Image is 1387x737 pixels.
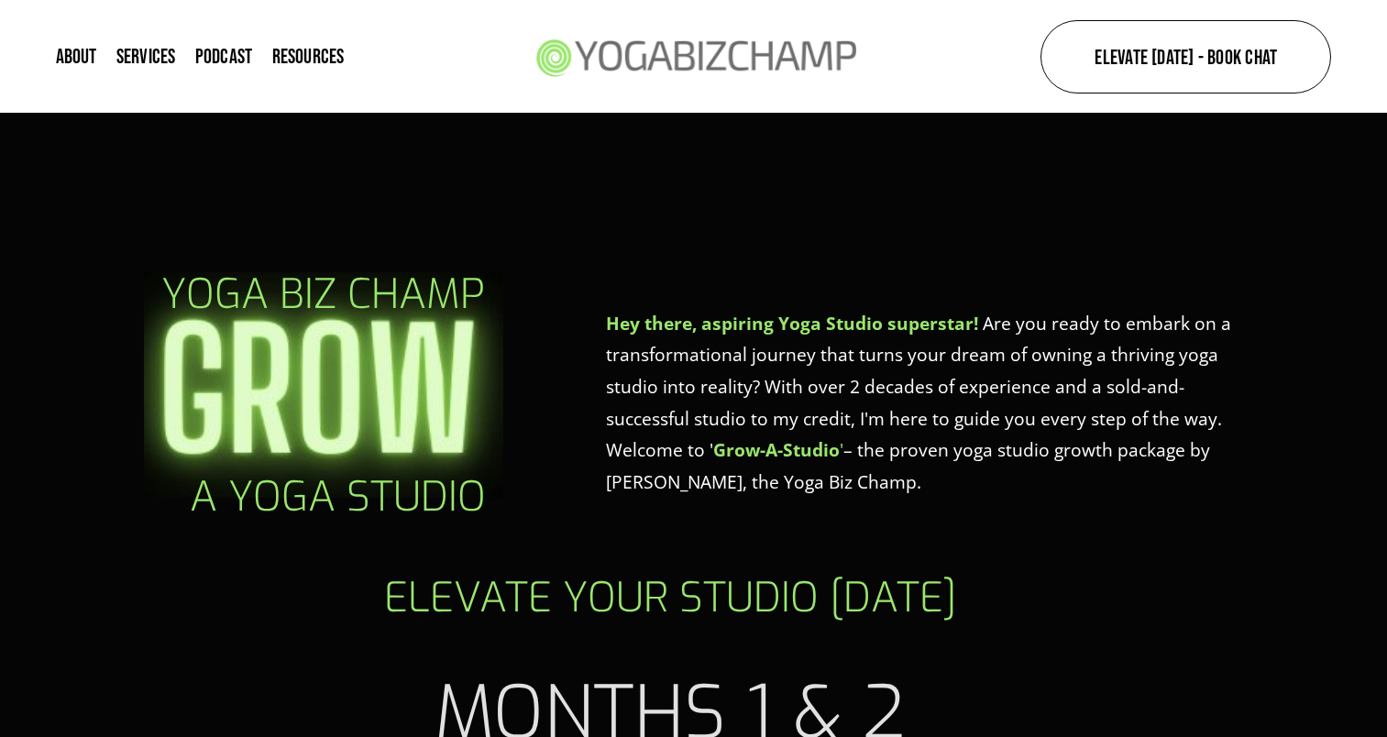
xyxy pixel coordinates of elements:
img: Yoga Biz Champ [524,14,865,99]
a: Podcast [195,44,253,69]
h2: elevate your studio [DATE] [144,576,1197,621]
span: ' [713,437,843,462]
strong: Grow-A-Studio [713,437,840,462]
strong: Hey there, aspiring Yoga Studio superstar! [606,311,978,335]
a: About [56,44,97,69]
a: Services [116,44,176,69]
a: Elevate [DATE] - Book Chat [1040,20,1331,93]
h2: YOGA BIZ CHAMP [144,272,504,318]
p: Are you ready to embark on a transformational journey that turns your dream of owning a thriving ... [606,308,1243,498]
span: Resources [272,46,345,66]
a: folder dropdown [272,44,345,69]
h2: a yoga studio [190,475,734,521]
